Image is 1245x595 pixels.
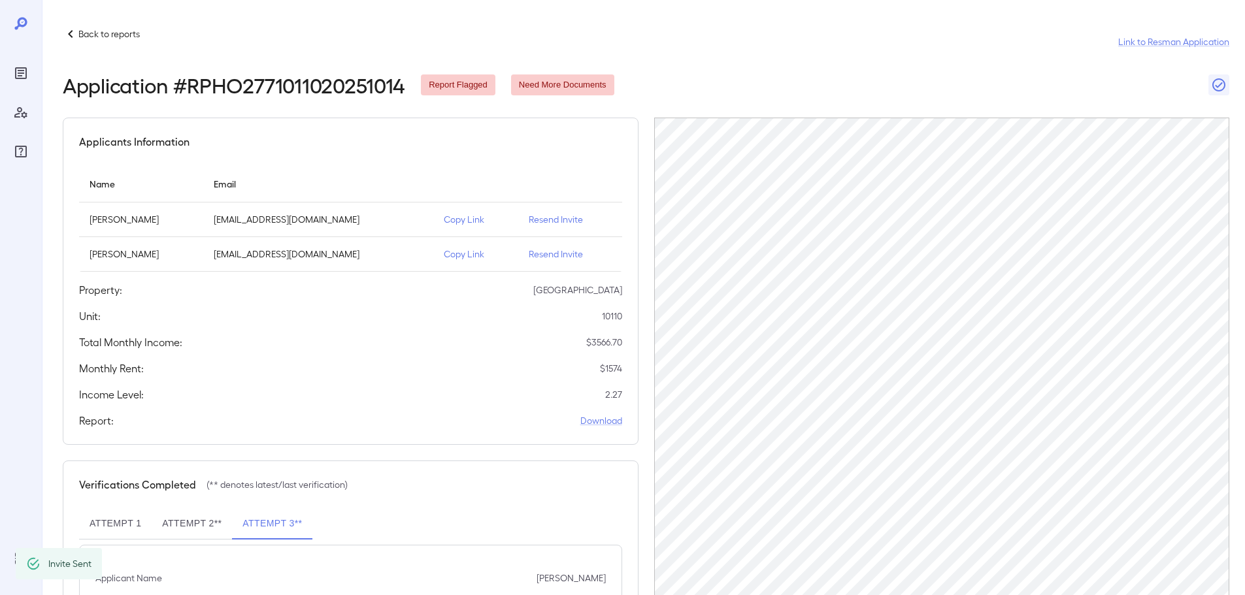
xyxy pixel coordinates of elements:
h5: Report: [79,413,114,428]
p: $ 1574 [600,362,622,375]
button: Attempt 3** [232,508,312,539]
p: (** denotes latest/last verification) [207,478,348,491]
h5: Income Level: [79,387,144,402]
h2: Application # RPHO2771011020251014 [63,73,405,97]
div: Manage Users [10,102,31,123]
h5: Applicants Information [79,134,190,150]
h5: Property: [79,282,122,298]
h5: Unit: [79,308,101,324]
h5: Monthly Rent: [79,361,144,376]
p: Applicant Name [95,571,162,585]
p: 2.27 [605,388,622,401]
p: Resend Invite [529,248,612,261]
button: Close Report [1208,74,1229,95]
th: Name [79,165,203,202]
div: FAQ [10,141,31,162]
a: Link to Resman Application [1118,35,1229,48]
div: Log Out [10,548,31,569]
table: simple table [79,165,622,272]
p: Copy Link [444,248,508,261]
th: Email [203,165,433,202]
span: Need More Documents [511,79,614,91]
p: Resend Invite [529,213,612,226]
p: Copy Link [444,213,508,226]
p: [PERSON_NAME] [90,213,193,226]
p: [GEOGRAPHIC_DATA] [533,283,622,297]
button: Attempt 1 [79,508,152,539]
a: Download [580,414,622,427]
p: Back to reports [78,27,140,40]
p: 10110 [602,310,622,323]
div: Invite Sent [48,552,91,575]
p: [EMAIL_ADDRESS][DOMAIN_NAME] [214,248,423,261]
p: [PERSON_NAME] [537,571,606,585]
button: Attempt 2** [152,508,232,539]
div: Reports [10,63,31,84]
span: Report Flagged [421,79,495,91]
p: [EMAIL_ADDRESS][DOMAIN_NAME] [214,213,423,226]
h5: Verifications Completed [79,477,196,492]
p: [PERSON_NAME] [90,248,193,261]
h5: Total Monthly Income: [79,334,182,350]
p: $ 3566.70 [586,336,622,349]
